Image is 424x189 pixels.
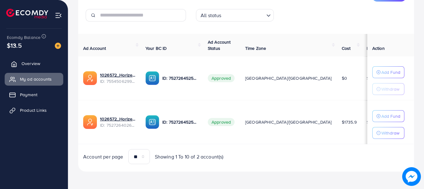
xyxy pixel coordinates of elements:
[381,85,399,93] p: Withdraw
[100,72,136,78] a: 1026572_Horizen 2.0_1758920628520
[83,71,97,85] img: ic-ads-acc.e4c84228.svg
[372,83,404,95] button: Withdraw
[342,45,351,51] span: Cost
[83,115,97,129] img: ic-ads-acc.e4c84228.svg
[402,167,421,186] img: image
[55,43,61,49] img: image
[145,115,159,129] img: ic-ba-acc.ded83a64.svg
[100,72,136,85] div: <span class='underline'>1026572_Horizen 2.0_1758920628520</span></br>7554506299057422337
[21,60,40,67] span: Overview
[100,116,136,129] div: <span class='underline'>1026572_Horizen Store_1752578018180</span></br>7527264026565558290
[7,41,22,50] span: $13.5
[372,127,404,139] button: Withdraw
[245,119,332,125] span: [GEOGRAPHIC_DATA]/[GEOGRAPHIC_DATA]
[6,9,48,18] img: logo
[100,116,136,122] a: 1026572_Horizen Store_1752578018180
[145,45,167,51] span: Your BC ID
[342,75,347,81] span: $0
[55,12,62,19] img: menu
[162,118,198,126] p: ID: 7527264525683523602
[155,153,224,160] span: Showing 1 To 10 of 2 account(s)
[83,45,106,51] span: Ad Account
[381,69,400,76] p: Add Fund
[199,11,223,20] span: All status
[208,74,235,82] span: Approved
[223,10,264,20] input: Search for option
[196,9,274,21] div: Search for option
[208,39,231,51] span: Ad Account Status
[208,118,235,126] span: Approved
[372,66,404,78] button: Add Fund
[5,57,63,70] a: Overview
[7,34,40,40] span: Ecomdy Balance
[145,71,159,85] img: ic-ba-acc.ded83a64.svg
[100,122,136,128] span: ID: 7527264026565558290
[83,153,123,160] span: Account per page
[342,119,357,125] span: $1735.9
[20,107,47,113] span: Product Links
[100,78,136,84] span: ID: 7554506299057422337
[245,45,266,51] span: Time Zone
[162,74,198,82] p: ID: 7527264525683523602
[381,112,400,120] p: Add Fund
[372,45,385,51] span: Action
[5,88,63,101] a: Payment
[5,104,63,116] a: Product Links
[5,73,63,85] a: My ad accounts
[381,129,399,137] p: Withdraw
[372,110,404,122] button: Add Fund
[245,75,332,81] span: [GEOGRAPHIC_DATA]/[GEOGRAPHIC_DATA]
[20,76,52,82] span: My ad accounts
[20,92,37,98] span: Payment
